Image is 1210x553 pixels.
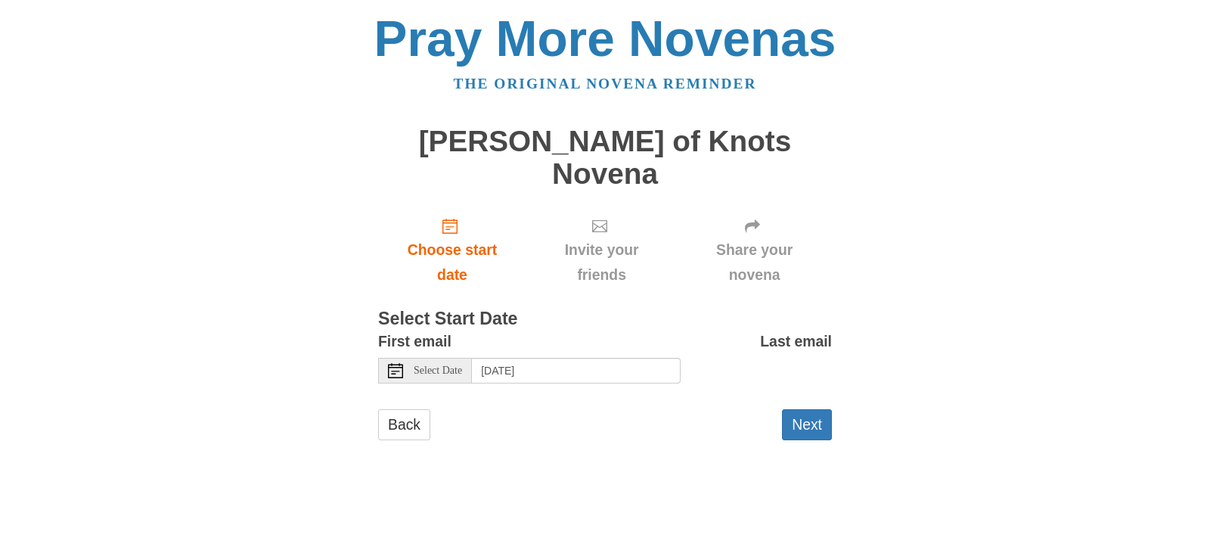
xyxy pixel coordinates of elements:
span: Invite your friends [541,238,662,287]
a: Pray More Novenas [374,11,836,67]
label: First email [378,329,451,354]
a: Choose start date [378,205,526,295]
button: Next [782,409,832,440]
span: Select Date [414,365,462,376]
div: Click "Next" to confirm your start date first. [677,205,832,295]
span: Share your novena [692,238,817,287]
h1: [PERSON_NAME] of Knots Novena [378,126,832,190]
span: Choose start date [393,238,511,287]
a: The original novena reminder [454,76,757,92]
a: Back [378,409,430,440]
div: Click "Next" to confirm your start date first. [526,205,677,295]
h3: Select Start Date [378,309,832,329]
label: Last email [760,329,832,354]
